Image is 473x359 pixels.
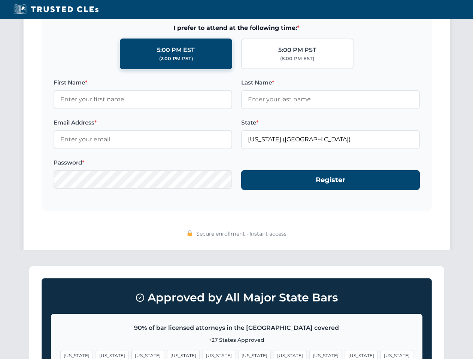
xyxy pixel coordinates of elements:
[54,90,232,109] input: Enter your first name
[54,130,232,149] input: Enter your email
[11,4,101,15] img: Trusted CLEs
[54,78,232,87] label: First Name
[278,45,316,55] div: 5:00 PM PST
[60,323,413,333] p: 90% of bar licensed attorneys in the [GEOGRAPHIC_DATA] covered
[54,118,232,127] label: Email Address
[280,55,314,62] div: (8:00 PM EST)
[157,45,195,55] div: 5:00 PM EST
[51,288,422,308] h3: Approved by All Major State Bars
[241,90,420,109] input: Enter your last name
[54,23,420,33] span: I prefer to attend at the following time:
[60,336,413,344] p: +27 States Approved
[241,170,420,190] button: Register
[241,118,420,127] label: State
[54,158,232,167] label: Password
[241,78,420,87] label: Last Name
[241,130,420,149] input: Florida (FL)
[187,230,193,236] img: 🔒
[196,230,286,238] span: Secure enrollment • Instant access
[159,55,193,62] div: (2:00 PM PST)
